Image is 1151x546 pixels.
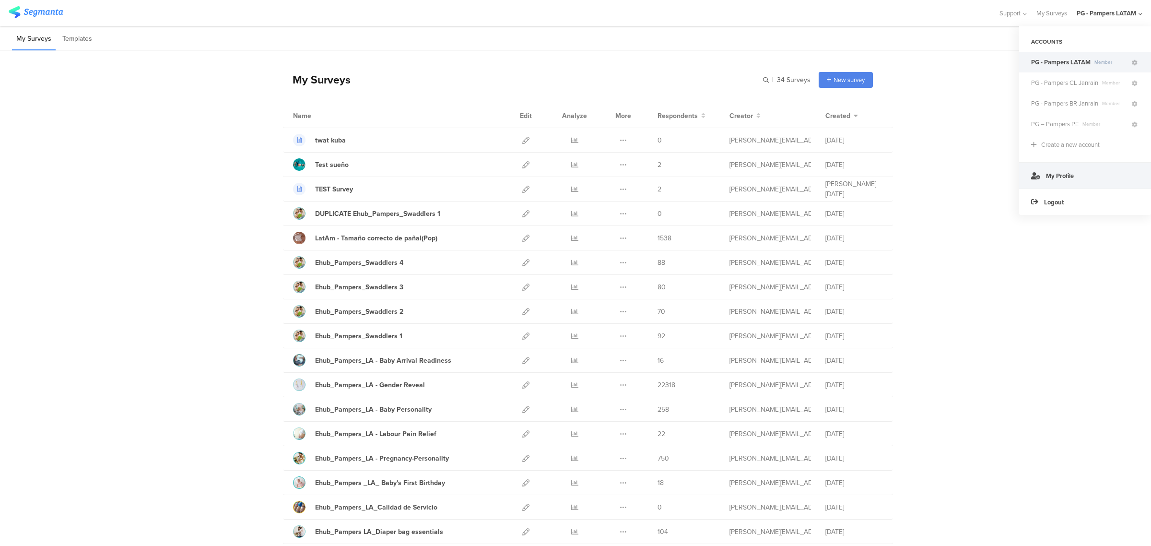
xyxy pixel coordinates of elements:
[771,75,775,85] span: |
[293,379,425,391] a: Ehub_Pampers_LA - Gender Reveal
[658,160,661,170] span: 2
[729,453,811,463] div: perez.ep@pg.com
[658,135,662,145] span: 0
[315,356,451,366] div: Ehub_Pampers_LA - Baby Arrival Readiness
[1091,59,1130,66] span: Member
[825,527,883,537] div: [DATE]
[315,380,425,390] div: Ehub_Pampers_LA - Gender Reveal
[658,380,675,390] span: 22318
[658,184,661,194] span: 2
[729,209,811,219] div: perez.ep@pg.com
[516,104,536,128] div: Edit
[293,403,432,415] a: Ehub_Pampers_LA - Baby Personality
[315,184,353,194] div: TEST Survey
[825,380,883,390] div: [DATE]
[658,502,662,512] span: 0
[825,160,883,170] div: [DATE]
[293,256,403,269] a: Ehub_Pampers_Swaddlers 4
[1041,140,1100,149] div: Create a new account
[825,502,883,512] div: [DATE]
[729,380,811,390] div: perez.ep@pg.com
[658,356,664,366] span: 16
[293,207,440,220] a: DUPLICATE Ehub_Pampers_Swaddlers 1
[729,258,811,268] div: perez.ep@pg.com
[729,404,811,415] div: perez.ep@pg.com
[729,135,811,145] div: roszko.j@pg.com
[729,111,753,121] span: Creator
[315,429,436,439] div: Ehub_Pampers_LA - Labour Pain Relief
[825,111,850,121] span: Created
[825,233,883,243] div: [DATE]
[560,104,589,128] div: Analyze
[825,179,883,199] div: [PERSON_NAME][DATE]
[825,478,883,488] div: [DATE]
[315,527,443,537] div: Ehub_Pampers LA_Diaper bag essentials
[293,183,353,195] a: TEST Survey
[283,71,351,88] div: My Surveys
[315,135,346,145] div: twat kuba
[825,356,883,366] div: [DATE]
[729,233,811,243] div: perez.ep@pg.com
[293,305,403,318] a: Ehub_Pampers_Swaddlers 2
[658,111,705,121] button: Respondents
[658,429,665,439] span: 22
[1019,162,1151,189] a: My Profile
[729,282,811,292] div: perez.ep@pg.com
[658,111,698,121] span: Respondents
[315,258,403,268] div: Ehub_Pampers_Swaddlers 4
[293,476,445,489] a: Ehub_Pampers _LA_ Baby's First Birthday
[315,307,403,317] div: Ehub_Pampers_Swaddlers 2
[315,233,437,243] div: LatAm - Tamaño correcto de pañal(Pop)
[825,209,883,219] div: [DATE]
[777,75,810,85] span: 34 Surveys
[729,356,811,366] div: perez.ep@pg.com
[825,258,883,268] div: [DATE]
[729,307,811,317] div: perez.ep@pg.com
[658,527,668,537] span: 104
[825,429,883,439] div: [DATE]
[658,282,666,292] span: 80
[293,158,349,171] a: Test sueño
[1098,79,1130,86] span: Member
[1031,58,1091,67] span: PG - Pampers LATAM
[315,209,440,219] div: DUPLICATE Ehub_Pampers_Swaddlers 1
[293,501,437,513] a: Ehub_Pampers_LA_Calidad de Servicio
[658,478,664,488] span: 18
[999,9,1021,18] span: Support
[293,354,451,367] a: Ehub_Pampers_LA - Baby Arrival Readiness
[1019,34,1151,50] div: ACCOUNTS
[1044,198,1064,207] span: Logout
[729,527,811,537] div: perez.ep@pg.com
[825,404,883,415] div: [DATE]
[315,282,403,292] div: Ehub_Pampers_Swaddlers 3
[658,331,665,341] span: 92
[729,502,811,512] div: perez.ep@pg.com
[1046,171,1074,180] span: My Profile
[1098,100,1130,107] span: Member
[729,111,761,121] button: Creator
[9,6,63,18] img: segmanta logo
[729,429,811,439] div: perez.ep@pg.com
[825,453,883,463] div: [DATE]
[315,453,449,463] div: Ehub_Pampers_LA - Pregnancy-Personality
[825,307,883,317] div: [DATE]
[613,104,634,128] div: More
[825,135,883,145] div: [DATE]
[729,478,811,488] div: perez.ep@pg.com
[315,478,445,488] div: Ehub_Pampers _LA_ Baby's First Birthday
[1031,99,1098,108] span: PG - Pampers BR Janrain
[58,28,96,50] li: Templates
[825,331,883,341] div: [DATE]
[658,258,665,268] span: 88
[658,209,662,219] span: 0
[293,232,437,244] a: LatAm - Tamaño correcto de pañal(Pop)
[729,331,811,341] div: perez.ep@pg.com
[293,134,346,146] a: twat kuba
[293,525,443,538] a: Ehub_Pampers LA_Diaper bag essentials
[1079,120,1130,128] span: Member
[315,404,432,415] div: Ehub_Pampers_LA - Baby Personality
[825,111,858,121] button: Created
[658,233,671,243] span: 1538
[12,28,56,50] li: My Surveys
[1077,9,1136,18] div: PG - Pampers LATAM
